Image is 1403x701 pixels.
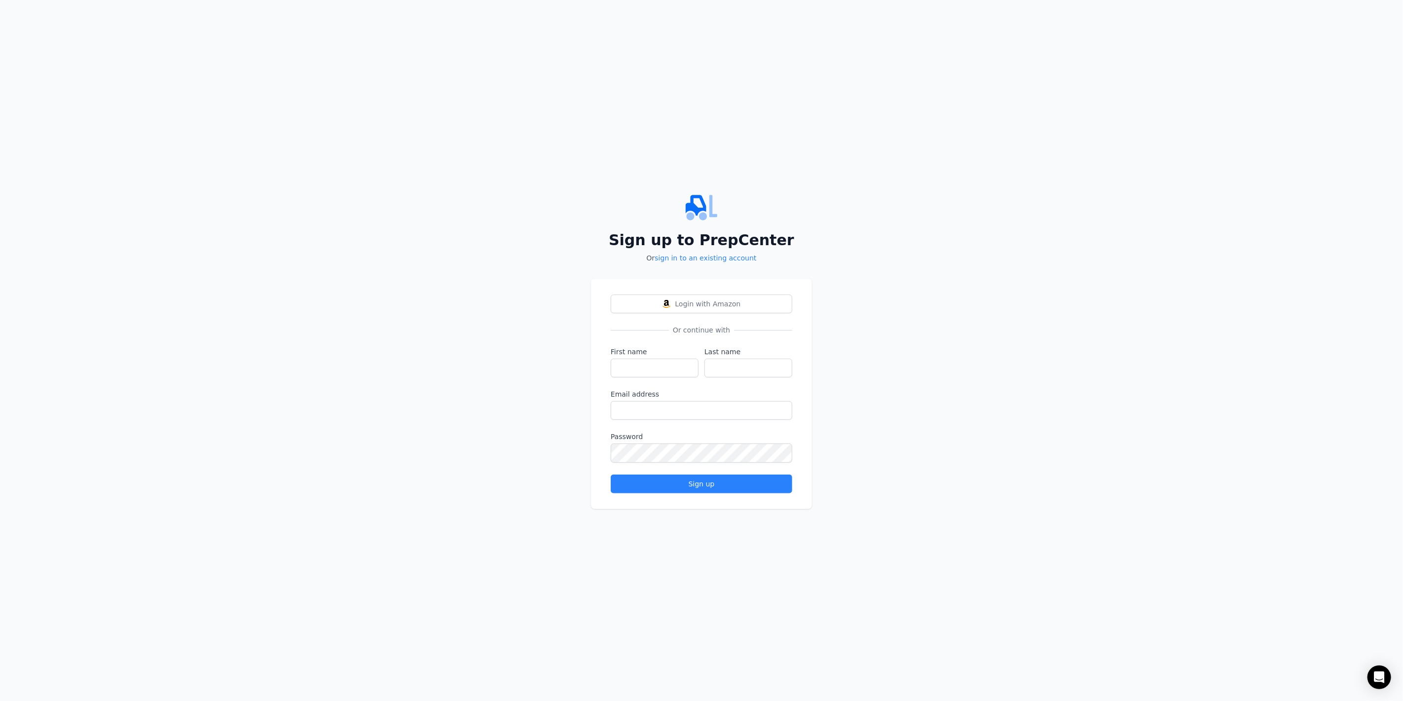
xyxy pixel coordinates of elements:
img: PrepCenter [591,192,812,223]
button: Login with AmazonLogin with Amazon [611,295,792,313]
div: Open Intercom Messenger [1367,665,1391,689]
button: Sign up [611,475,792,493]
p: Or [591,253,812,263]
div: Sign up [619,479,784,489]
span: Or continue with [669,325,734,335]
h2: Sign up to PrepCenter [591,231,812,249]
span: Login with Amazon [675,299,741,309]
label: Email address [611,389,792,399]
label: Password [611,432,792,442]
label: Last name [704,347,792,357]
label: First name [611,347,699,357]
img: Login with Amazon [663,300,670,308]
a: sign in to an existing account [655,254,756,262]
